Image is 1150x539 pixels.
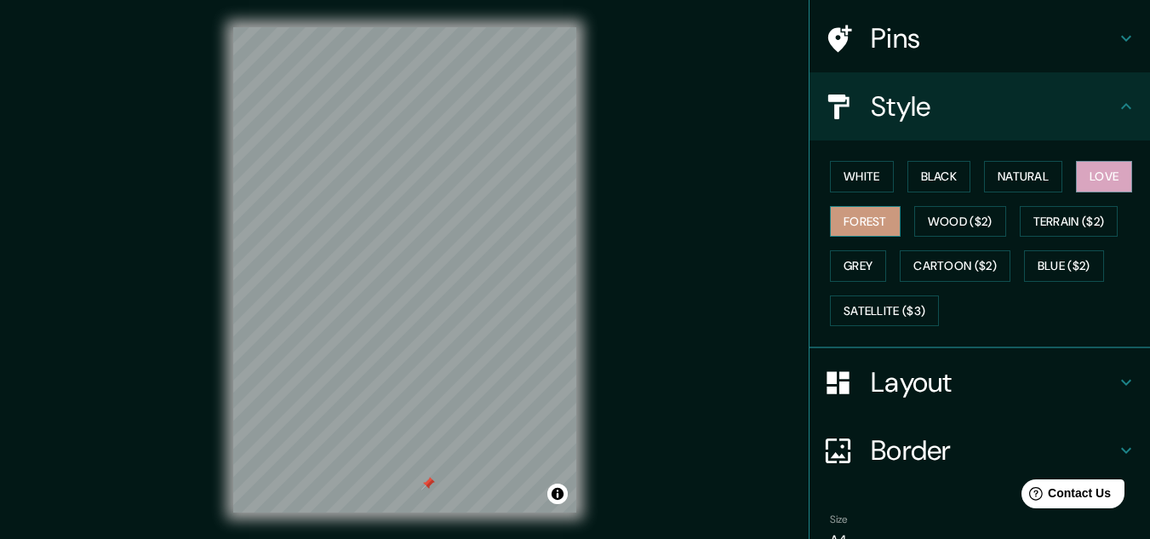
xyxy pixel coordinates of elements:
iframe: Help widget launcher [998,473,1131,520]
button: Natural [984,161,1062,192]
button: Forest [830,206,901,238]
h4: Layout [871,365,1116,399]
div: Layout [810,348,1150,416]
button: Cartoon ($2) [900,250,1010,282]
button: Blue ($2) [1024,250,1104,282]
button: Toggle attribution [547,484,568,504]
button: Terrain ($2) [1020,206,1119,238]
div: Style [810,72,1150,140]
button: Satellite ($3) [830,295,939,327]
label: Size [830,513,848,527]
button: Wood ($2) [914,206,1006,238]
button: Love [1076,161,1132,192]
button: Black [907,161,971,192]
button: Grey [830,250,886,282]
div: Pins [810,4,1150,72]
h4: Pins [871,21,1116,55]
h4: Style [871,89,1116,123]
canvas: Map [233,27,576,513]
button: White [830,161,894,192]
h4: Border [871,433,1116,467]
div: Border [810,416,1150,485]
